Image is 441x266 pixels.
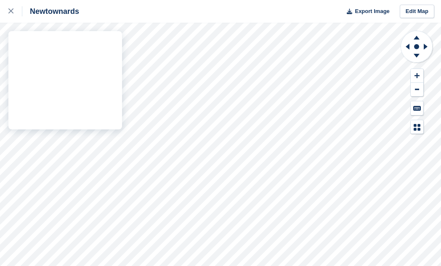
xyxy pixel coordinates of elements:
span: Export Image [355,7,389,16]
div: Newtownards [22,6,79,16]
button: Map Legend [411,120,423,134]
button: Export Image [342,5,390,18]
button: Zoom In [411,69,423,83]
button: Zoom Out [411,83,423,97]
a: Edit Map [400,5,434,18]
button: Keyboard Shortcuts [411,101,423,115]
